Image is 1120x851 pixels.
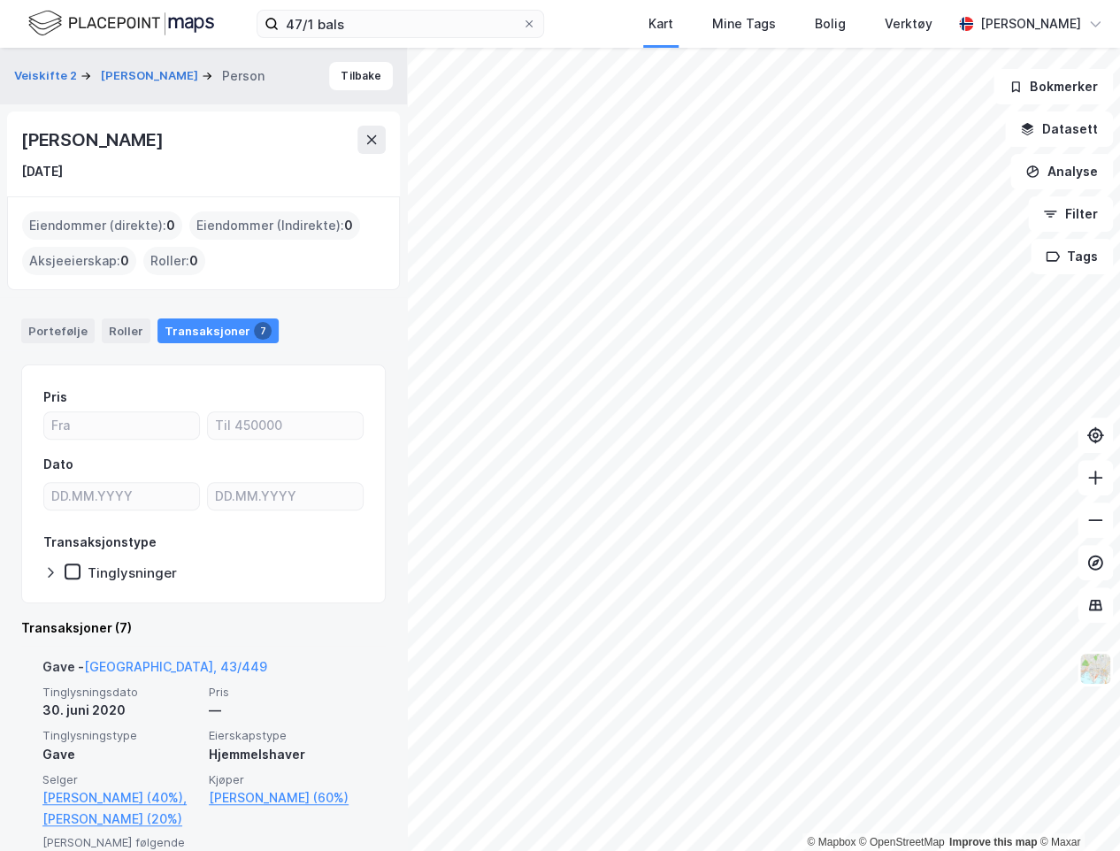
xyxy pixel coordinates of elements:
[222,65,265,87] div: Person
[42,787,198,809] a: [PERSON_NAME] (40%),
[189,211,360,240] div: Eiendommer (Indirekte) :
[22,211,182,240] div: Eiendommer (direkte) :
[209,700,364,721] div: —
[120,250,129,272] span: 0
[1010,154,1113,189] button: Analyse
[1032,766,1120,851] iframe: Chat Widget
[143,247,205,275] div: Roller :
[22,247,136,275] div: Aksjeeierskap :
[208,483,363,510] input: DD.MM.YYYY
[980,13,1081,34] div: [PERSON_NAME]
[209,772,364,787] span: Kjøper
[42,728,198,743] span: Tinglysningstype
[44,483,199,510] input: DD.MM.YYYY
[859,836,945,848] a: OpenStreetMap
[1032,766,1120,851] div: Kontrollprogram for chat
[815,13,846,34] div: Bolig
[1031,239,1113,274] button: Tags
[43,532,157,553] div: Transaksjonstype
[712,13,776,34] div: Mine Tags
[807,836,855,848] a: Mapbox
[189,250,198,272] span: 0
[43,387,67,408] div: Pris
[88,564,177,581] div: Tinglysninger
[1078,652,1112,686] img: Z
[209,728,364,743] span: Eierskapstype
[101,67,202,85] button: [PERSON_NAME]
[14,67,81,85] button: Veiskifte 2
[44,412,199,439] input: Fra
[885,13,932,34] div: Verktøy
[254,322,272,340] div: 7
[1028,196,1113,232] button: Filter
[209,787,364,809] a: [PERSON_NAME] (60%)
[42,809,198,830] a: [PERSON_NAME] (20%)
[993,69,1113,104] button: Bokmerker
[102,318,150,343] div: Roller
[344,215,353,236] span: 0
[279,11,522,37] input: Søk på adresse, matrikkel, gårdeiere, leietakere eller personer
[648,13,673,34] div: Kart
[42,656,267,685] div: Gave -
[42,772,198,787] span: Selger
[84,659,267,674] a: [GEOGRAPHIC_DATA], 43/449
[42,685,198,700] span: Tinglysningsdato
[21,617,386,639] div: Transaksjoner (7)
[1005,111,1113,147] button: Datasett
[949,836,1037,848] a: Improve this map
[329,62,393,90] button: Tilbake
[208,412,363,439] input: Til 450000
[21,161,63,182] div: [DATE]
[209,685,364,700] span: Pris
[166,215,175,236] span: 0
[21,318,95,343] div: Portefølje
[42,700,198,721] div: 30. juni 2020
[43,454,73,475] div: Dato
[209,744,364,765] div: Hjemmelshaver
[157,318,279,343] div: Transaksjoner
[21,126,166,154] div: [PERSON_NAME]
[28,8,214,39] img: logo.f888ab2527a4732fd821a326f86c7f29.svg
[42,744,198,765] div: Gave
